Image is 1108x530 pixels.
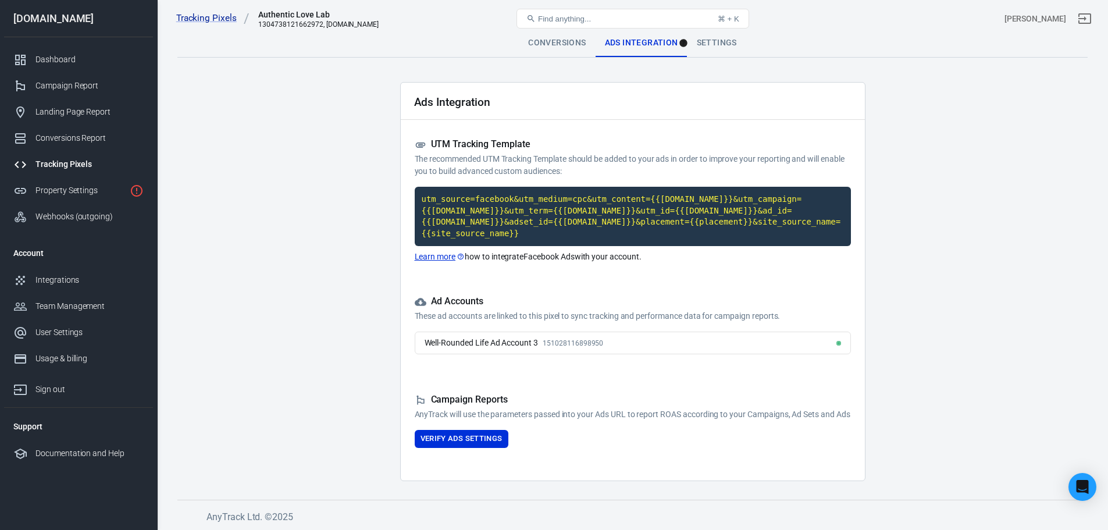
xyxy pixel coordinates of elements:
div: Webhooks (outgoing) [35,211,144,223]
div: Well-Rounded Life Ad Account 3 [425,337,539,349]
a: User Settings [4,319,153,346]
h5: UTM Tracking Template [415,138,851,151]
p: AnyTrack will use the parameters passed into your Ads URL to report ROAS according to your Campai... [415,408,851,421]
span: 151028116898950 [543,339,603,347]
a: Conversions Report [4,125,153,151]
div: Property Settings [35,184,125,197]
a: Property Settings [4,177,153,204]
h6: AnyTrack Ltd. © 2025 [206,510,1079,524]
a: Tracking Pixels [4,151,153,177]
a: Sign out [4,372,153,403]
code: Click to copy [415,187,851,246]
div: Conversions [519,29,595,57]
div: Integrations [35,274,144,286]
p: how to integrate Facebook Ads with your account. [415,251,851,263]
div: [DOMAIN_NAME] [4,13,153,24]
span: Find anything... [538,15,591,23]
div: Tracking Pixels [35,158,144,170]
button: Find anything...⌘ + K [516,9,749,29]
div: Account id: 4uWVjdHC [1004,13,1066,25]
div: Dashboard [35,54,144,66]
div: Documentation and Help [35,447,144,460]
div: Authentic Love Lab [258,9,375,20]
h2: Ads Integration [414,96,490,108]
a: Usage & billing [4,346,153,372]
svg: Property is not installed yet [130,184,144,198]
a: Dashboard [4,47,153,73]
p: These ad accounts are linked to this pixel to sync tracking and performance data for campaign rep... [415,310,851,322]
div: 1304738121662972, whop.com [258,20,379,29]
p: The recommended UTM Tracking Template should be added to your ads in order to improve your report... [415,153,851,177]
li: Account [4,239,153,267]
a: Landing Page Report [4,99,153,125]
div: Tooltip anchor [678,38,689,48]
button: Verify Ads Settings [415,430,508,448]
div: ⌘ + K [718,15,739,23]
div: Campaign Report [35,80,144,92]
a: Integrations [4,267,153,293]
div: User Settings [35,326,144,339]
div: Sign out [35,383,144,396]
div: Landing Page Report [35,106,144,118]
a: Learn more [415,251,465,263]
li: Support [4,412,153,440]
h5: Campaign Reports [415,394,851,406]
a: Campaign Report [4,73,153,99]
div: Conversions Report [35,132,144,144]
div: Settings [687,29,746,57]
a: Sign out [1071,5,1099,33]
a: Webhooks (outgoing) [4,204,153,230]
a: Team Management [4,293,153,319]
a: Tracking Pixels [176,12,250,24]
div: Ads Integration [596,29,687,57]
h5: Ad Accounts [415,296,851,308]
div: Usage & billing [35,353,144,365]
div: Team Management [35,300,144,312]
div: Open Intercom Messenger [1068,473,1096,501]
